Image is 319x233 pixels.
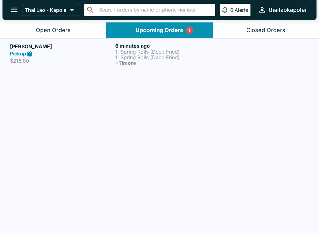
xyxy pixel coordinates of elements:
[6,2,22,18] button: open drawer
[97,6,212,14] input: Search orders by name or phone number
[188,27,190,33] p: 1
[269,6,307,14] div: thailaokapolei
[10,50,26,57] strong: Pickup
[255,3,309,17] button: thailaokapolei
[115,43,218,49] h6: 6 minutes ago
[10,58,113,64] p: $216.80
[25,7,68,13] p: Thai Lao - Kapolei
[22,4,79,16] button: Thai Lao - Kapolei
[115,60,218,66] h6: + 11 more
[230,7,233,13] p: 0
[136,27,183,34] div: Upcoming Orders
[36,27,71,34] div: Open Orders
[10,43,113,50] h5: [PERSON_NAME]
[246,27,285,34] div: Closed Orders
[235,7,248,13] p: Alerts
[115,55,218,60] p: 1. Spring Rolls (Deep Fried)
[115,49,218,55] p: 1. Spring Rolls (Deep Fried)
